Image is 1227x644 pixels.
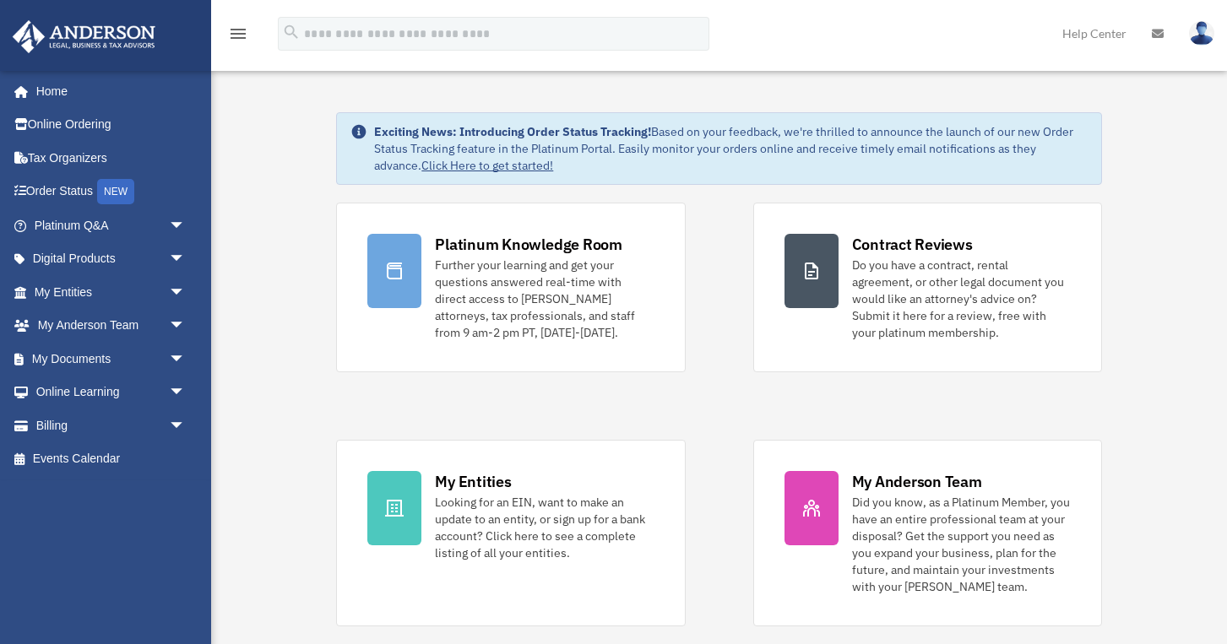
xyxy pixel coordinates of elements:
[169,342,203,376] span: arrow_drop_down
[852,257,1071,341] div: Do you have a contract, rental agreement, or other legal document you would like an attorney's ad...
[169,309,203,344] span: arrow_drop_down
[435,234,622,255] div: Platinum Knowledge Room
[1189,21,1214,46] img: User Pic
[169,376,203,410] span: arrow_drop_down
[282,23,301,41] i: search
[852,494,1071,595] div: Did you know, as a Platinum Member, you have an entire professional team at your disposal? Get th...
[12,442,211,476] a: Events Calendar
[169,242,203,277] span: arrow_drop_down
[12,242,211,276] a: Digital Productsarrow_drop_down
[12,409,211,442] a: Billingarrow_drop_down
[336,203,685,372] a: Platinum Knowledge Room Further your learning and get your questions answered real-time with dire...
[435,471,511,492] div: My Entities
[8,20,160,53] img: Anderson Advisors Platinum Portal
[12,309,211,343] a: My Anderson Teamarrow_drop_down
[435,257,654,341] div: Further your learning and get your questions answered real-time with direct access to [PERSON_NAM...
[169,275,203,310] span: arrow_drop_down
[336,440,685,626] a: My Entities Looking for an EIN, want to make an update to an entity, or sign up for a bank accoun...
[12,275,211,309] a: My Entitiesarrow_drop_down
[852,471,982,492] div: My Anderson Team
[374,123,1087,174] div: Based on your feedback, we're thrilled to announce the launch of our new Order Status Tracking fe...
[12,74,203,108] a: Home
[421,158,553,173] a: Click Here to get started!
[12,342,211,376] a: My Documentsarrow_drop_down
[753,440,1102,626] a: My Anderson Team Did you know, as a Platinum Member, you have an entire professional team at your...
[374,124,651,139] strong: Exciting News: Introducing Order Status Tracking!
[753,203,1102,372] a: Contract Reviews Do you have a contract, rental agreement, or other legal document you would like...
[97,179,134,204] div: NEW
[12,208,211,242] a: Platinum Q&Aarrow_drop_down
[12,108,211,142] a: Online Ordering
[12,175,211,209] a: Order StatusNEW
[169,208,203,243] span: arrow_drop_down
[228,30,248,44] a: menu
[852,234,973,255] div: Contract Reviews
[228,24,248,44] i: menu
[12,141,211,175] a: Tax Organizers
[169,409,203,443] span: arrow_drop_down
[12,376,211,409] a: Online Learningarrow_drop_down
[435,494,654,561] div: Looking for an EIN, want to make an update to an entity, or sign up for a bank account? Click her...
